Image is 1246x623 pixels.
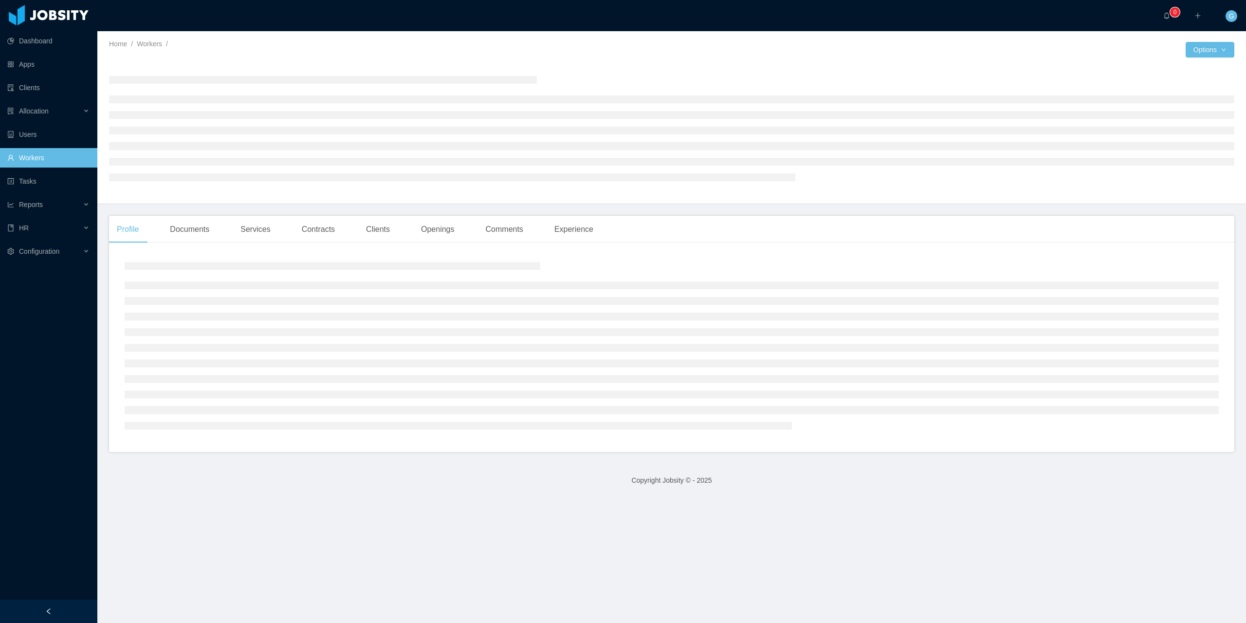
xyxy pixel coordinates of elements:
i: icon: plus [1194,12,1201,19]
footer: Copyright Jobsity © - 2025 [97,464,1246,497]
div: Documents [162,216,217,243]
div: Services [233,216,278,243]
a: icon: auditClients [7,78,90,97]
a: Home [109,40,127,48]
i: icon: bell [1163,12,1170,19]
i: icon: solution [7,108,14,114]
div: Openings [413,216,462,243]
div: Clients [358,216,398,243]
i: icon: book [7,225,14,231]
sup: 0 [1170,7,1180,17]
a: icon: userWorkers [7,148,90,168]
a: icon: appstoreApps [7,55,90,74]
i: icon: line-chart [7,201,14,208]
div: Contracts [294,216,343,243]
a: icon: pie-chartDashboard [7,31,90,51]
i: icon: setting [7,248,14,255]
span: G [1229,10,1234,22]
span: / [166,40,168,48]
span: Reports [19,201,43,208]
a: Workers [137,40,162,48]
div: Comments [478,216,531,243]
span: Allocation [19,107,49,115]
div: Profile [109,216,147,243]
a: icon: profileTasks [7,171,90,191]
span: HR [19,224,29,232]
div: Experience [547,216,601,243]
span: / [131,40,133,48]
a: icon: robotUsers [7,125,90,144]
span: Configuration [19,247,59,255]
button: Optionsicon: down [1186,42,1234,57]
